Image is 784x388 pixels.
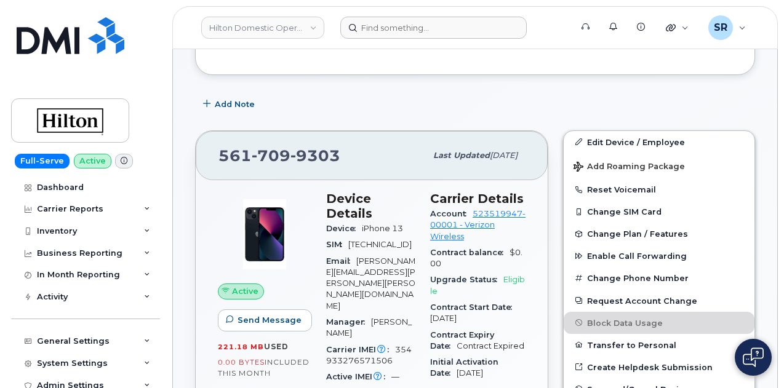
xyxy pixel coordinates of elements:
[430,209,526,241] a: 523519947-00001 - Verizon Wireless
[290,146,340,165] span: 9303
[348,240,412,249] span: [TECHNICAL_ID]
[215,98,255,110] span: Add Note
[564,178,754,200] button: Reset Voicemail
[264,342,289,351] span: used
[430,330,494,350] span: Contract Expiry Date
[430,303,518,312] span: Contract Start Date
[326,345,395,354] span: Carrier IMEI
[430,209,473,218] span: Account
[326,345,412,365] span: 354933276571506
[564,200,754,223] button: Change SIM Card
[430,248,510,257] span: Contract balance
[326,240,348,249] span: SIM
[326,224,362,233] span: Device
[326,256,356,266] span: Email
[218,309,312,331] button: Send Message
[700,15,754,40] div: Sebastian Reissig
[195,93,265,116] button: Add Note
[564,131,754,153] a: Edit Device / Employee
[574,162,685,173] span: Add Roaming Package
[326,256,415,311] span: [PERSON_NAME][EMAIL_ADDRESS][PERSON_NAME][PERSON_NAME][DOMAIN_NAME]
[564,153,754,178] button: Add Roaming Package
[238,314,302,326] span: Send Message
[201,17,324,39] a: Hilton Domestic Operating Company Inc
[564,356,754,378] a: Create Helpdesk Submission
[457,341,524,350] span: Contract Expired
[430,191,526,206] h3: Carrier Details
[587,229,688,239] span: Change Plan / Features
[340,17,527,39] input: Find something...
[430,275,525,295] span: Eligible
[564,267,754,289] button: Change Phone Number
[714,20,727,35] span: SR
[252,146,290,165] span: 709
[430,357,498,378] span: Initial Activation Date
[430,314,457,323] span: [DATE]
[564,245,754,267] button: Enable Call Forwarding
[587,251,687,261] span: Enable Call Forwarding
[326,191,415,221] h3: Device Details
[218,358,265,366] span: 0.00 Bytes
[457,368,483,378] span: [DATE]
[218,146,340,165] span: 561
[743,347,764,367] img: Open chat
[326,317,371,327] span: Manager
[657,15,697,40] div: Quicklinks
[430,275,503,284] span: Upgrade Status
[564,334,754,356] button: Transfer to Personal
[218,342,264,351] span: 221.18 MB
[232,285,258,297] span: Active
[564,223,754,245] button: Change Plan / Features
[564,290,754,312] button: Request Account Change
[362,224,403,233] span: iPhone 13
[564,312,754,334] button: Block Data Usage
[433,151,490,160] span: Last updated
[326,372,391,381] span: Active IMEI
[391,372,399,381] span: —
[228,197,302,271] img: image20231002-3703462-1ig824h.jpeg
[490,151,518,160] span: [DATE]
